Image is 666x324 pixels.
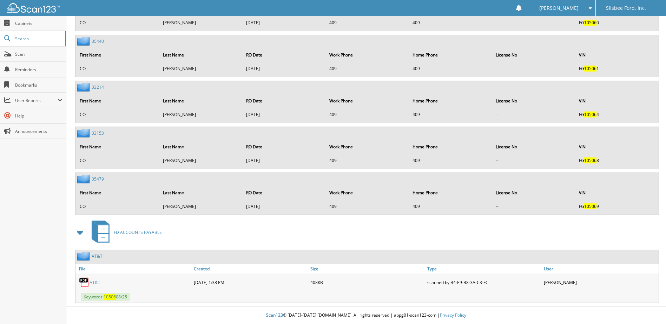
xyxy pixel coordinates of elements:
span: Announcements [15,128,62,134]
td: 409 [409,109,492,120]
td: [PERSON_NAME] [159,17,242,28]
img: PDF.png [79,277,90,288]
span: Search [15,36,61,42]
a: AT&T [92,253,103,259]
td: CO [76,17,159,28]
span: User Reports [15,97,58,103]
th: First Name [76,185,159,200]
th: First Name [76,94,159,108]
a: 33153 [92,130,104,136]
td: [PERSON_NAME] [159,63,242,74]
td: 409 [409,17,492,28]
th: License No [492,48,575,62]
th: License No [492,185,575,200]
img: folder2.png [77,129,92,137]
th: License No [492,140,575,154]
td: 409 [326,155,408,166]
th: Home Phone [409,185,492,200]
td: CO [76,109,159,120]
a: FD ACCOUNTS PAYABLE [87,218,162,246]
th: VIN [575,185,658,200]
th: Work Phone [326,185,408,200]
td: FG 8 [575,155,658,166]
td: CO [76,201,159,212]
th: RO Date [243,140,325,154]
th: Home Phone [409,48,492,62]
div: scanned by B4-E9-B8-3A-C3-FC [426,275,542,289]
span: Help [15,113,62,119]
div: © [DATE]-[DATE] [DOMAIN_NAME]. All rights reserved | appg01-scan123-com | [66,307,666,324]
span: 10506 [584,66,596,72]
th: VIN [575,48,658,62]
img: folder2.png [77,83,92,92]
span: Scan [15,51,62,57]
a: User [542,264,659,274]
span: [PERSON_NAME] [539,6,579,10]
td: [DATE] [243,155,325,166]
a: 35479 [92,176,104,182]
td: -- [492,109,575,120]
span: 10506 [104,294,116,300]
span: FD ACCOUNTS PAYABLE [114,229,162,235]
a: AT&T [90,279,100,285]
div: [DATE] 1:38 PM [192,275,309,289]
th: License No [492,94,575,108]
th: Work Phone [326,94,408,108]
th: Home Phone [409,94,492,108]
th: Home Phone [409,140,492,154]
td: -- [492,155,575,166]
img: folder2.png [77,252,92,261]
td: [DATE] [243,63,325,74]
td: FG 1 [575,63,658,74]
td: FG 4 [575,109,658,120]
a: 35440 [92,38,104,44]
th: First Name [76,140,159,154]
td: 409 [326,17,408,28]
td: [DATE] [243,109,325,120]
td: -- [492,201,575,212]
span: 10506 [584,157,596,163]
td: [DATE] [243,201,325,212]
span: Scan123 [266,312,283,318]
a: Privacy Policy [440,312,466,318]
th: Work Phone [326,140,408,154]
th: RO Date [243,94,325,108]
th: First Name [76,48,159,62]
a: Type [426,264,542,274]
td: 409 [326,63,408,74]
th: Last Name [159,48,242,62]
td: 409 [409,201,492,212]
div: [PERSON_NAME] [542,275,659,289]
td: 409 [326,201,408,212]
td: -- [492,17,575,28]
td: CO [76,63,159,74]
a: File [75,264,192,274]
a: 33214 [92,84,104,90]
td: 409 [409,155,492,166]
th: Last Name [159,94,242,108]
a: Size [309,264,425,274]
span: 10506 [584,20,596,26]
td: [PERSON_NAME] [159,201,242,212]
th: RO Date [243,48,325,62]
td: CO [76,155,159,166]
span: Reminders [15,67,62,73]
td: [PERSON_NAME] [159,155,242,166]
span: 10506 [584,203,596,209]
th: RO Date [243,185,325,200]
span: 10506 [584,112,596,117]
div: 408KB [309,275,425,289]
span: Bookmarks [15,82,62,88]
td: FG 9 [575,201,658,212]
img: scan123-logo-white.svg [7,3,60,13]
span: Cabinets [15,20,62,26]
span: Keywords: 08/25 [81,293,130,301]
td: 409 [326,109,408,120]
td: -- [492,63,575,74]
span: Silsbee Ford, Inc. [606,6,646,10]
a: Created [192,264,309,274]
th: VIN [575,94,658,108]
img: folder2.png [77,175,92,183]
iframe: Chat Widget [631,290,666,324]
